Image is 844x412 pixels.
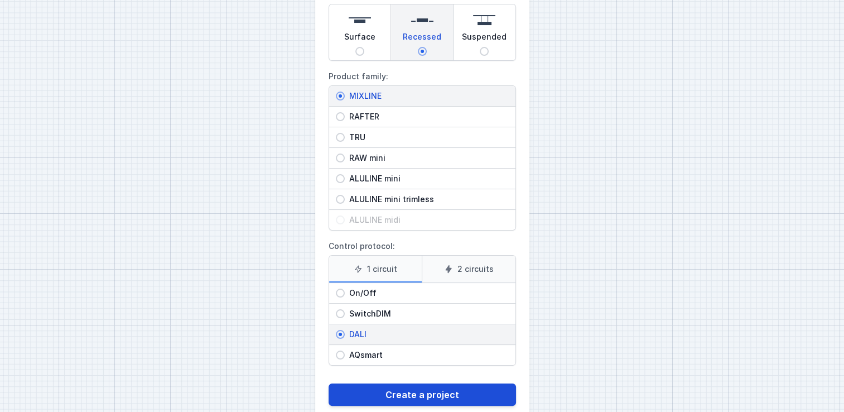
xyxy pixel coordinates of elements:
span: On/Off [345,288,509,299]
label: 1 circuit [329,256,422,282]
input: RAFTER [336,112,345,121]
img: surface.svg [349,9,371,31]
input: MIXLINE [336,92,345,100]
span: Surface [344,31,375,47]
span: RAFTER [345,111,509,122]
input: ALULINE mini [336,174,345,183]
input: AQsmart [336,351,345,360]
input: SwitchDIM [336,309,345,318]
span: ALULINE mini [345,173,509,184]
span: SwitchDIM [345,308,509,319]
label: Control protocol: [329,237,516,366]
img: suspended.svg [473,9,495,31]
input: TRU [336,133,345,142]
input: Suspended [480,47,489,56]
input: Surface [355,47,364,56]
span: MIXLINE [345,90,509,102]
label: 2 circuits [422,256,515,282]
input: On/Off [336,289,345,298]
span: Suspended [462,31,507,47]
label: Product family: [329,68,516,231]
img: recessed.svg [411,9,433,31]
input: RAW mini [336,154,345,162]
span: AQsmart [345,349,509,361]
input: DALI [336,330,345,339]
span: TRU [345,132,509,143]
input: ALULINE mini trimless [336,195,345,204]
input: Recessed [418,47,427,56]
span: DALI [345,329,509,340]
button: Create a project [329,384,516,406]
span: ALULINE mini trimless [345,194,509,205]
span: Recessed [403,31,441,47]
span: RAW mini [345,152,509,164]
